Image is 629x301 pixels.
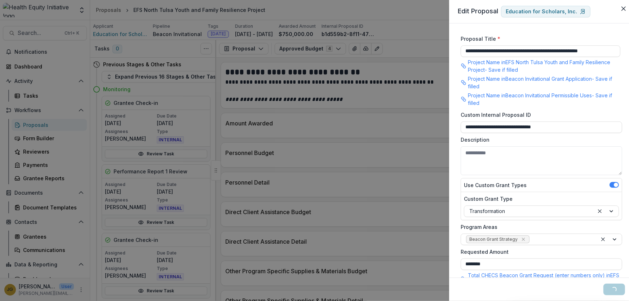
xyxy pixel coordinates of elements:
[461,223,618,231] label: Program Areas
[469,237,518,242] span: Beacon Grant Strategy
[501,6,590,17] a: Education for Scholars, Inc.
[461,248,618,256] label: Requested Amount
[520,236,527,243] div: Remove Beacon Grant Strategy
[468,271,622,287] p: Total CHECS Beacon Grant Request (enter numbers only) in EFS North Tulsa Youth and Family Resilie...
[461,111,618,119] label: Custom Internal Proposal ID
[464,195,615,203] label: Custom Grant Type
[461,136,618,143] label: Description
[468,58,622,74] p: Project Name in EFS North Tulsa Youth and Family Resilience Project - Save if filled
[506,9,577,15] p: Education for Scholars, Inc.
[599,235,607,244] div: Clear selected options
[458,7,498,15] span: Edit Proposal
[461,35,618,43] label: Proposal Title
[468,75,622,90] p: Project Name in Beacon Invitational Grant Application - Save if filled
[464,181,527,189] label: Use Custom Grant Types
[595,207,604,216] div: Clear selected options
[468,92,622,107] p: Project Name in Beacon Invitational Permissible Uses - Save if filled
